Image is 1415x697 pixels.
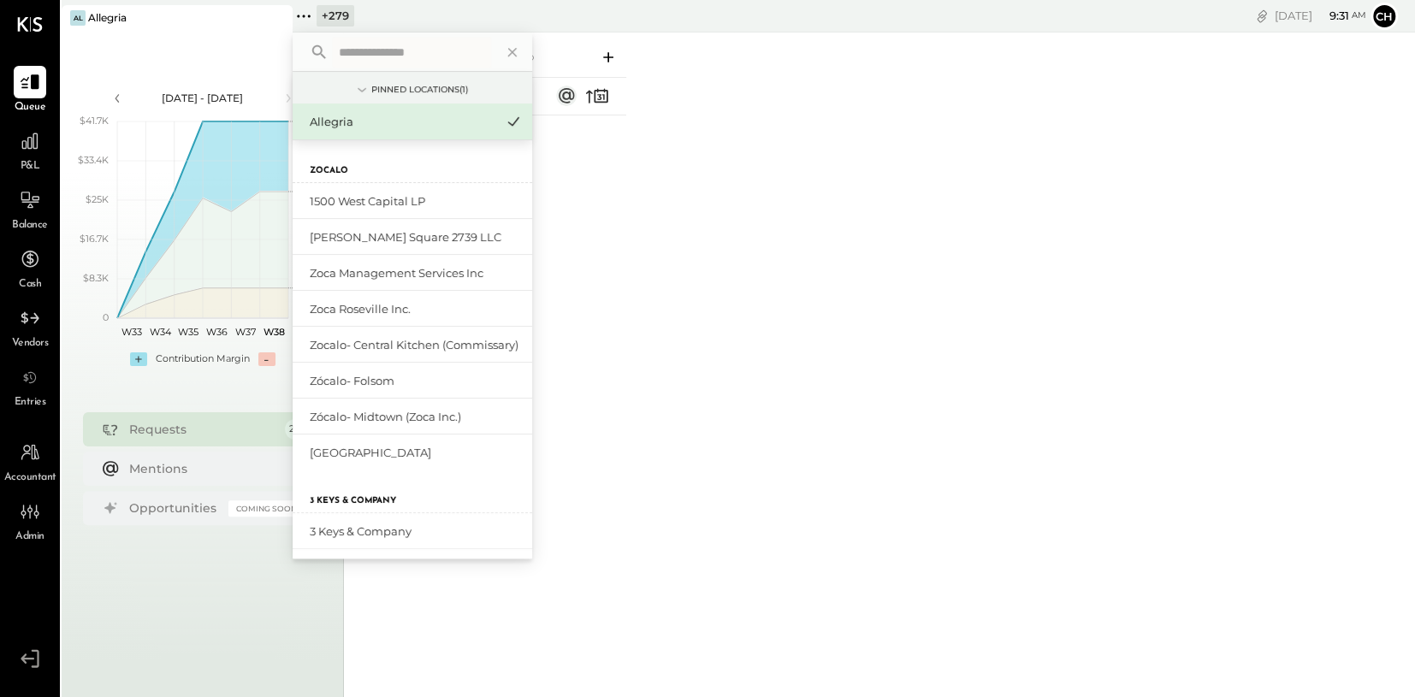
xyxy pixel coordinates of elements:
div: + 279 [317,5,354,27]
div: Al [70,10,86,26]
text: $25K [86,193,109,205]
span: Entries [15,395,46,411]
div: Coming Soon [228,500,305,517]
div: Zoca Management Services Inc [310,265,524,281]
span: Admin [15,529,44,545]
div: Zócalo- Midtown (Zoca Inc.) [310,409,524,425]
div: [PERSON_NAME] Square 2739 LLC [310,229,524,245]
label: Zocalo [310,165,348,177]
span: Vendors [12,336,49,351]
label: 3 Keys & Company [310,495,396,507]
a: Entries [1,361,59,411]
div: Opportunities [129,499,220,517]
div: [DATE] - [DATE] [130,91,275,105]
a: Admin [1,495,59,545]
span: P&L [21,159,40,174]
div: + [130,352,147,366]
div: Zocalo- Central Kitchen (Commissary) [310,337,524,353]
text: W35 [178,326,198,338]
div: Allegria [88,10,127,25]
a: Accountant [1,436,59,486]
text: W37 [235,326,256,338]
button: Ch [1371,3,1398,30]
div: Requests [129,421,276,438]
div: - [258,352,275,366]
div: Zócalo- Folsom [310,373,524,389]
span: Accountant [4,470,56,486]
text: $41.7K [80,115,109,127]
div: 1500 West Capital LP [310,193,524,210]
div: Zoca Roseville Inc. [310,301,524,317]
text: $16.7K [80,233,109,245]
text: W38 [263,326,284,338]
div: [DATE] [1275,8,1366,24]
div: 3 Keys & Company [310,523,524,540]
a: Queue [1,66,59,115]
text: $8.3K [83,272,109,284]
text: $33.4K [78,154,109,166]
a: Balance [1,184,59,233]
a: Cash [1,243,59,292]
div: copy link [1253,7,1270,25]
text: W33 [121,326,141,338]
div: Allegria [310,114,494,130]
text: 0 [103,311,109,323]
div: [GEOGRAPHIC_DATA] [310,445,524,461]
text: W36 [206,326,228,338]
div: Pinned Locations ( 1 ) [371,84,468,96]
div: Contribution Margin [156,352,250,366]
span: Cash [19,277,41,292]
text: W34 [149,326,171,338]
div: Mentions [129,460,297,477]
span: Balance [12,218,48,233]
span: Queue [15,100,46,115]
a: P&L [1,125,59,174]
div: 24 [285,419,305,440]
a: Vendors [1,302,59,351]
